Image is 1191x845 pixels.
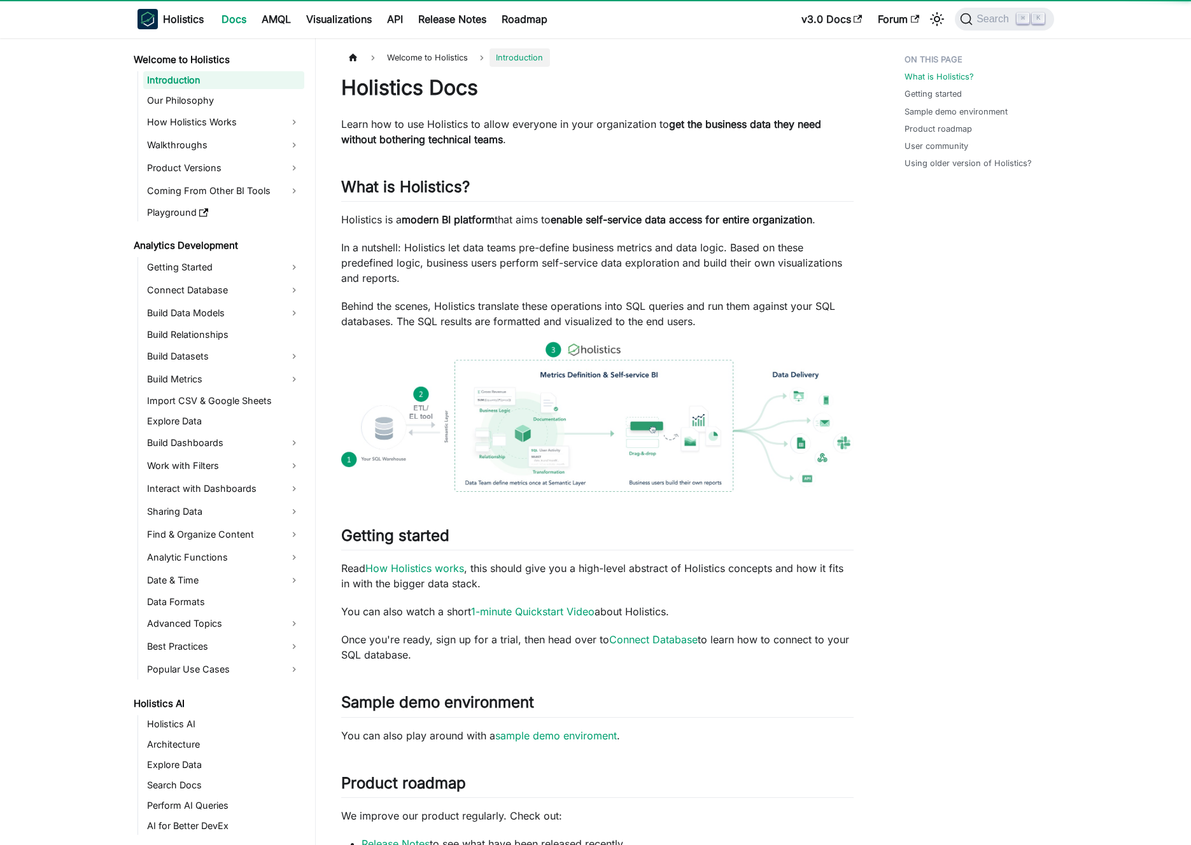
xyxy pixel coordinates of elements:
[143,433,304,453] a: Build Dashboards
[143,736,304,753] a: Architecture
[905,140,968,152] a: User community
[341,116,854,147] p: Learn how to use Holistics to allow everyone in your organization to .
[214,9,254,29] a: Docs
[130,695,304,713] a: Holistics AI
[143,524,304,545] a: Find & Organize Content
[143,92,304,109] a: Our Philosophy
[143,135,304,155] a: Walkthroughs
[1032,13,1045,24] kbd: K
[471,605,595,618] a: 1-minute Quickstart Video
[143,71,304,89] a: Introduction
[143,593,304,611] a: Data Formats
[143,817,304,835] a: AI for Better DevEx
[341,774,854,798] h2: Product roadmap
[494,9,555,29] a: Roadmap
[341,240,854,286] p: In a nutshell: Holistics let data teams pre-define business metrics and data logic. Based on thes...
[143,204,304,221] a: Playground
[143,501,304,522] a: Sharing Data
[794,9,870,29] a: v3.0 Docs
[143,346,304,367] a: Build Datasets
[341,75,854,101] h1: Holistics Docs
[927,9,947,29] button: Switch between dark and light mode (currently light mode)
[143,303,304,323] a: Build Data Models
[143,456,304,476] a: Work with Filters
[143,715,304,733] a: Holistics AI
[143,392,304,410] a: Import CSV & Google Sheets
[381,48,474,67] span: Welcome to Holistics
[143,570,304,590] a: Date & Time
[411,9,494,29] a: Release Notes
[402,213,495,226] strong: modern BI platform
[143,776,304,794] a: Search Docs
[341,178,854,202] h2: What is Holistics?
[551,213,812,226] strong: enable self-service data access for entire organization
[143,756,304,774] a: Explore Data
[905,123,972,135] a: Product roadmap
[341,212,854,227] p: Holistics is a that aims to .
[341,632,854,662] p: Once you're ready, sign up for a trial, then head over to to learn how to connect to your SQL dat...
[905,157,1032,169] a: Using older version of Holistics?
[143,659,304,680] a: Popular Use Cases
[341,298,854,329] p: Behind the scenes, Holistics translate these operations into SQL queries and run them against you...
[143,412,304,430] a: Explore Data
[341,808,854,823] p: We improve our product regularly. Check out:
[143,369,304,389] a: Build Metrics
[143,478,304,499] a: Interact with Dashboards
[905,71,974,83] a: What is Holistics?
[905,88,962,100] a: Getting started
[143,547,304,568] a: Analytic Functions
[341,48,365,67] a: Home page
[341,48,854,67] nav: Breadcrumbs
[341,561,854,591] p: Read , this should give you a high-level abstract of Holistics concepts and how it fits in with t...
[125,38,316,845] nav: Docs sidebar
[143,613,304,634] a: Advanced Topics
[341,693,854,717] h2: Sample demo environment
[341,526,854,550] h2: Getting started
[609,633,698,646] a: Connect Database
[130,51,304,69] a: Welcome to Holistics
[143,112,304,132] a: How Holistics Works
[143,326,304,344] a: Build Relationships
[341,604,854,619] p: You can also watch a short about Holistics.
[143,181,304,201] a: Coming From Other BI Tools
[973,13,1017,25] span: Search
[299,9,379,29] a: Visualizations
[870,9,927,29] a: Forum
[379,9,411,29] a: API
[955,8,1054,31] button: Search (Command+K)
[254,9,299,29] a: AMQL
[143,280,304,300] a: Connect Database
[1017,13,1029,24] kbd: ⌘
[341,342,854,492] img: How Holistics fits in your Data Stack
[143,158,304,178] a: Product Versions
[163,11,204,27] b: Holistics
[137,9,204,29] a: HolisticsHolistics
[365,562,464,575] a: How Holistics works
[143,257,304,277] a: Getting Started
[905,106,1008,118] a: Sample demo environment
[137,9,158,29] img: Holistics
[130,237,304,255] a: Analytics Development
[341,728,854,743] p: You can also play around with a .
[490,48,549,67] span: Introduction
[143,636,304,657] a: Best Practices
[143,797,304,814] a: Perform AI Queries
[495,729,617,742] a: sample demo enviroment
